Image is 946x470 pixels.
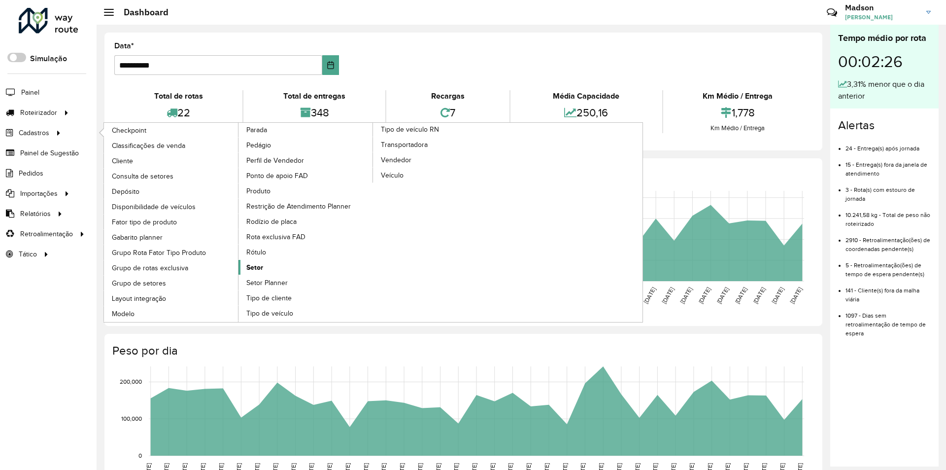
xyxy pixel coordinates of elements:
[845,3,919,12] h3: Madson
[661,286,675,305] text: [DATE]
[771,286,785,305] text: [DATE]
[104,123,373,322] a: Parada
[697,286,711,305] text: [DATE]
[373,152,508,167] a: Vendedor
[246,278,288,288] span: Setor Planner
[104,306,239,321] a: Modelo
[238,306,373,321] a: Tipo de veículo
[845,228,931,253] li: 2910 - Retroalimentação(ões) de coordenadas pendente(s)
[104,199,239,214] a: Disponibilidade de veículos
[112,263,188,273] span: Grupo de rotas exclusiva
[642,286,657,305] text: [DATE]
[821,2,843,23] a: Contato Rápido
[845,203,931,228] li: 10.241,58 kg - Total de peso não roteirizado
[845,153,931,178] li: 15 - Entrega(s) fora da janela de atendimento
[322,55,339,75] button: Choose Date
[20,229,73,239] span: Retroalimentação
[845,178,931,203] li: 3 - Rota(s) com estouro de jornada
[112,248,206,258] span: Grupo Rota Fator Tipo Produto
[112,202,196,212] span: Disponibilidade de veículos
[246,217,297,227] span: Rodízio de placa
[666,90,810,102] div: Km Médio / Entrega
[104,260,239,275] a: Grupo de rotas exclusiva
[838,45,931,78] div: 00:02:26
[679,286,693,305] text: [DATE]
[112,125,146,136] span: Checkpoint
[845,137,931,153] li: 24 - Entrega(s) após jornada
[246,232,305,242] span: Rota exclusiva FAD
[666,123,810,133] div: Km Médio / Entrega
[112,217,177,227] span: Fator tipo de produto
[121,415,142,422] text: 100,000
[513,90,659,102] div: Média Capacidade
[838,118,931,133] h4: Alertas
[238,183,373,198] a: Produto
[389,90,507,102] div: Recargas
[238,290,373,305] a: Tipo de cliente
[381,170,404,181] span: Veículo
[246,308,293,319] span: Tipo de veículo
[789,286,803,305] text: [DATE]
[246,155,304,166] span: Perfil de Vendedor
[715,286,730,305] text: [DATE]
[20,209,51,219] span: Relatórios
[246,186,270,196] span: Produto
[246,247,266,257] span: Rótulo
[845,13,919,22] span: [PERSON_NAME]
[112,171,173,181] span: Consulta de setores
[238,229,373,244] a: Rota exclusiva FAD
[112,278,166,289] span: Grupo de setores
[104,291,239,306] a: Layout integração
[238,275,373,290] a: Setor Planner
[114,7,169,18] h2: Dashboard
[838,78,931,102] div: 3,31% menor que o dia anterior
[104,245,239,260] a: Grupo Rota Fator Tipo Produto
[104,184,239,199] a: Depósito
[246,102,382,123] div: 348
[246,201,351,212] span: Restrição de Atendimento Planner
[246,262,263,273] span: Setor
[845,279,931,304] li: 141 - Cliente(s) fora da malha viária
[104,169,239,183] a: Consulta de setores
[381,155,411,165] span: Vendedor
[246,125,267,135] span: Parada
[104,153,239,168] a: Cliente
[246,293,292,303] span: Tipo de cliente
[20,188,58,199] span: Importações
[373,168,508,182] a: Veículo
[112,186,139,197] span: Depósito
[138,452,142,459] text: 0
[104,230,239,245] a: Gabarito planner
[112,156,133,166] span: Cliente
[21,87,39,98] span: Painel
[117,90,240,102] div: Total de rotas
[112,141,185,151] span: Classificações de venda
[845,253,931,279] li: 5 - Retroalimentação(ões) de tempo de espera pendente(s)
[389,102,507,123] div: 7
[112,344,812,358] h4: Peso por dia
[112,293,166,304] span: Layout integração
[112,232,163,243] span: Gabarito planner
[238,214,373,229] a: Rodízio de placa
[838,32,931,45] div: Tempo médio por rota
[734,286,748,305] text: [DATE]
[120,379,142,385] text: 200,000
[30,53,67,65] label: Simulação
[117,102,240,123] div: 22
[104,123,239,138] a: Checkpoint
[104,215,239,229] a: Fator tipo de produto
[246,171,308,181] span: Ponto de apoio FAD
[19,128,49,138] span: Cadastros
[19,249,37,259] span: Tático
[104,276,239,290] a: Grupo de setores
[238,123,508,322] a: Tipo de veículo RN
[373,137,508,152] a: Transportadora
[238,245,373,259] a: Rótulo
[19,168,43,179] span: Pedidos
[20,148,79,158] span: Painel de Sugestão
[104,138,239,153] a: Classificações de venda
[238,260,373,275] a: Setor
[112,309,135,319] span: Modelo
[246,90,382,102] div: Total de entregas
[238,138,373,152] a: Pedágio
